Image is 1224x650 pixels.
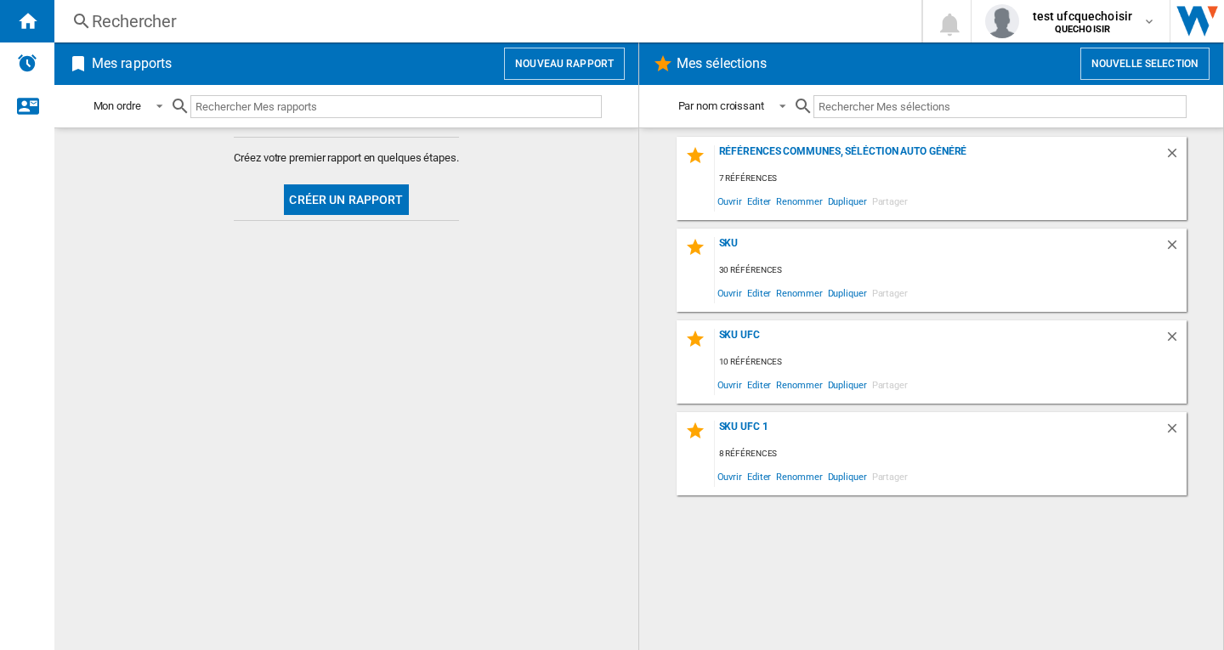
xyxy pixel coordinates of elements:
b: QUECHOISIR [1055,24,1110,35]
span: Partager [870,373,910,396]
div: Supprimer [1164,145,1187,168]
div: 30 références [715,260,1187,281]
div: sku ufc [715,329,1164,352]
span: Partager [870,189,910,212]
span: Ouvrir [715,373,745,396]
span: Editer [745,281,773,304]
div: Mon ordre [93,99,141,112]
div: sku [715,237,1164,260]
span: Créez votre premier rapport en quelques étapes. [234,150,458,166]
button: Créer un rapport [284,184,408,215]
input: Rechercher Mes sélections [813,95,1187,118]
h2: Mes sélections [673,48,770,80]
span: Ouvrir [715,281,745,304]
span: Partager [870,281,910,304]
span: Partager [870,465,910,488]
span: Editer [745,465,773,488]
span: Renommer [773,281,824,304]
button: Nouvelle selection [1080,48,1210,80]
div: Supprimer [1164,237,1187,260]
span: Renommer [773,189,824,212]
div: Par nom croissant [678,99,764,112]
div: Références communes, séléction auto généré [715,145,1164,168]
span: Ouvrir [715,189,745,212]
div: 7 références [715,168,1187,189]
div: Rechercher [92,9,877,33]
span: Editer [745,189,773,212]
div: SKU UFC 1 [715,421,1164,444]
div: 10 références [715,352,1187,373]
img: alerts-logo.svg [17,53,37,73]
div: Supprimer [1164,421,1187,444]
div: Supprimer [1164,329,1187,352]
span: Dupliquer [825,189,870,212]
h2: Mes rapports [88,48,175,80]
span: Ouvrir [715,465,745,488]
button: Nouveau rapport [504,48,625,80]
span: Renommer [773,465,824,488]
div: 8 références [715,444,1187,465]
span: test ufcquechoisir [1033,8,1133,25]
span: Dupliquer [825,281,870,304]
span: Dupliquer [825,373,870,396]
span: Renommer [773,373,824,396]
span: Editer [745,373,773,396]
img: profile.jpg [985,4,1019,38]
input: Rechercher Mes rapports [190,95,602,118]
span: Dupliquer [825,465,870,488]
